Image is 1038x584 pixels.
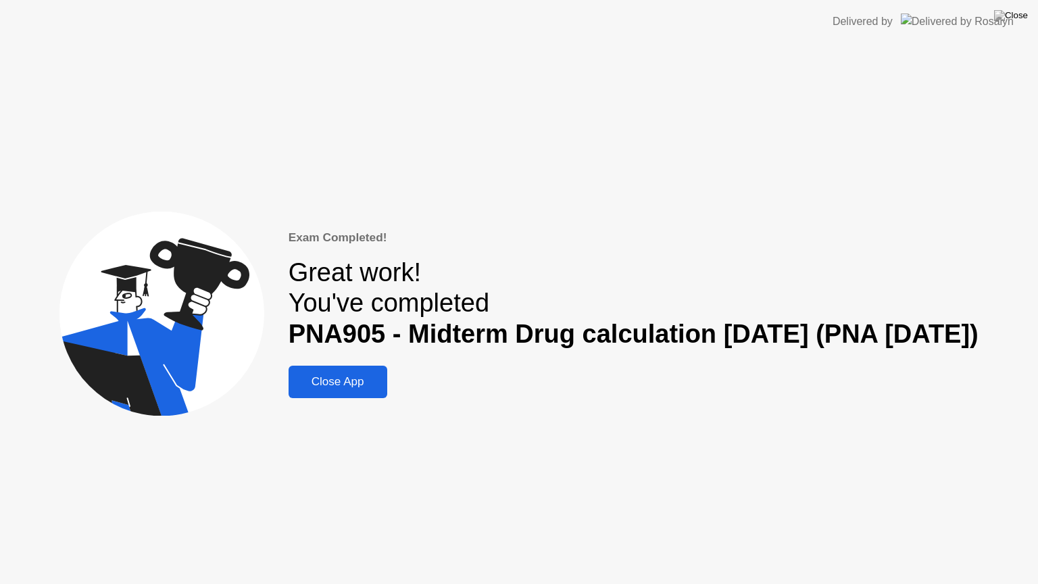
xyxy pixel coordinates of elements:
div: Close App [293,375,383,389]
b: PNA905 - Midterm Drug calculation [DATE] (PNA [DATE]) [289,320,979,348]
div: Exam Completed! [289,229,979,247]
button: Close App [289,366,387,398]
img: Delivered by Rosalyn [901,14,1014,29]
img: Close [994,10,1028,21]
div: Great work! You've completed [289,258,979,350]
div: Delivered by [833,14,893,30]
